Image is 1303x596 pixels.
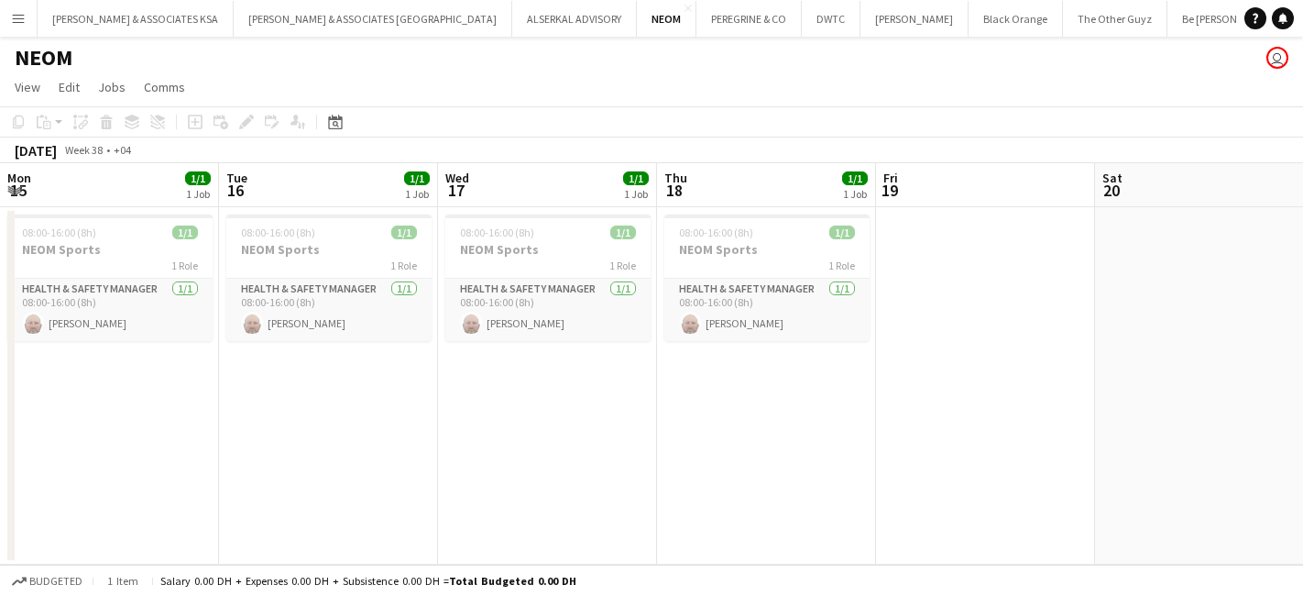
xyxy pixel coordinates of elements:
[679,226,753,239] span: 08:00-16:00 (8h)
[445,241,651,258] h3: NEOM Sports
[881,180,898,201] span: 19
[623,171,649,185] span: 1/1
[114,143,131,157] div: +04
[391,226,417,239] span: 1/1
[609,259,636,272] span: 1 Role
[226,279,432,341] app-card-role: Health & Safety Manager1/108:00-16:00 (8h)[PERSON_NAME]
[22,226,96,239] span: 08:00-16:00 (8h)
[144,79,185,95] span: Comms
[828,259,855,272] span: 1 Role
[226,215,432,341] app-job-card: 08:00-16:00 (8h)1/1NEOM Sports1 RoleHealth & Safety Manager1/108:00-16:00 (8h)[PERSON_NAME]
[445,279,651,341] app-card-role: Health & Safety Manager1/108:00-16:00 (8h)[PERSON_NAME]
[234,1,512,37] button: [PERSON_NAME] & ASSOCIATES [GEOGRAPHIC_DATA]
[1100,180,1122,201] span: 20
[226,241,432,258] h3: NEOM Sports
[172,226,198,239] span: 1/1
[185,171,211,185] span: 1/1
[1063,1,1167,37] button: The Other Guyz
[91,75,133,99] a: Jobs
[1266,47,1288,69] app-user-avatar: Glenda Castelino
[883,170,898,186] span: Fri
[7,170,31,186] span: Mon
[662,180,687,201] span: 18
[802,1,860,37] button: DWTC
[443,180,469,201] span: 17
[7,215,213,341] app-job-card: 08:00-16:00 (8h)1/1NEOM Sports1 RoleHealth & Safety Manager1/108:00-16:00 (8h)[PERSON_NAME]
[664,215,870,341] app-job-card: 08:00-16:00 (8h)1/1NEOM Sports1 RoleHealth & Safety Manager1/108:00-16:00 (8h)[PERSON_NAME]
[160,574,576,588] div: Salary 0.00 DH + Expenses 0.00 DH + Subsistence 0.00 DH =
[60,143,106,157] span: Week 38
[664,241,870,258] h3: NEOM Sports
[59,79,80,95] span: Edit
[15,79,40,95] span: View
[445,215,651,341] app-job-card: 08:00-16:00 (8h)1/1NEOM Sports1 RoleHealth & Safety Manager1/108:00-16:00 (8h)[PERSON_NAME]
[101,574,145,588] span: 1 item
[7,241,213,258] h3: NEOM Sports
[7,279,213,341] app-card-role: Health & Safety Manager1/108:00-16:00 (8h)[PERSON_NAME]
[449,574,576,588] span: Total Budgeted 0.00 DH
[38,1,234,37] button: [PERSON_NAME] & ASSOCIATES KSA
[696,1,802,37] button: PEREGRINE & CO
[1167,1,1289,37] button: Be [PERSON_NAME]
[969,1,1063,37] button: Black Orange
[842,171,868,185] span: 1/1
[171,259,198,272] span: 1 Role
[15,141,57,160] div: [DATE]
[51,75,87,99] a: Edit
[390,259,417,272] span: 1 Role
[5,180,31,201] span: 15
[404,171,430,185] span: 1/1
[98,79,126,95] span: Jobs
[1102,170,1122,186] span: Sat
[664,279,870,341] app-card-role: Health & Safety Manager1/108:00-16:00 (8h)[PERSON_NAME]
[624,187,648,201] div: 1 Job
[7,75,48,99] a: View
[843,187,867,201] div: 1 Job
[637,1,696,37] button: NEOM
[512,1,637,37] button: ALSERKAL ADVISORY
[15,44,72,72] h1: NEOM
[29,575,82,588] span: Budgeted
[405,187,429,201] div: 1 Job
[137,75,192,99] a: Comms
[610,226,636,239] span: 1/1
[860,1,969,37] button: [PERSON_NAME]
[829,226,855,239] span: 1/1
[664,170,687,186] span: Thu
[460,226,534,239] span: 08:00-16:00 (8h)
[9,571,85,591] button: Budgeted
[226,170,247,186] span: Tue
[241,226,315,239] span: 08:00-16:00 (8h)
[445,170,469,186] span: Wed
[186,187,210,201] div: 1 Job
[224,180,247,201] span: 16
